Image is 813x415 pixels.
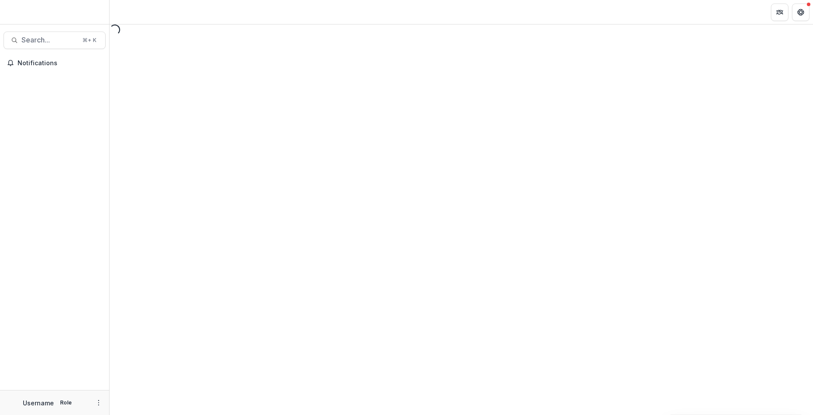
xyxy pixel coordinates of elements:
button: More [93,397,104,408]
button: Partners [771,4,788,21]
div: ⌘ + K [81,35,98,45]
p: Username [23,398,54,408]
button: Search... [4,32,106,49]
button: Notifications [4,56,106,70]
span: Notifications [18,60,102,67]
p: Role [57,399,75,407]
span: Search... [21,36,77,44]
button: Get Help [792,4,809,21]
